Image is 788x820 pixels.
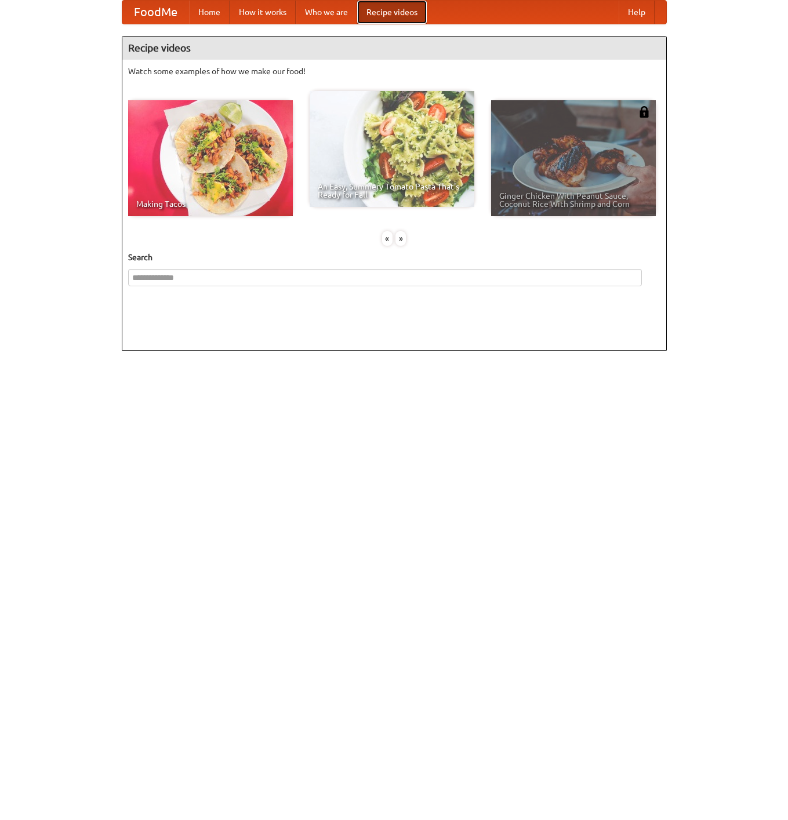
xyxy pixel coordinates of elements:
div: « [382,231,393,246]
a: How it works [230,1,296,24]
h5: Search [128,252,660,263]
a: Who we are [296,1,357,24]
a: Making Tacos [128,100,293,216]
a: Home [189,1,230,24]
a: Recipe videos [357,1,427,24]
div: » [395,231,406,246]
span: An Easy, Summery Tomato Pasta That's Ready for Fall [318,183,466,199]
h4: Recipe videos [122,37,666,60]
p: Watch some examples of how we make our food! [128,65,660,77]
a: An Easy, Summery Tomato Pasta That's Ready for Fall [310,91,474,207]
a: Help [619,1,655,24]
img: 483408.png [638,106,650,118]
span: Making Tacos [136,200,285,208]
a: FoodMe [122,1,189,24]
